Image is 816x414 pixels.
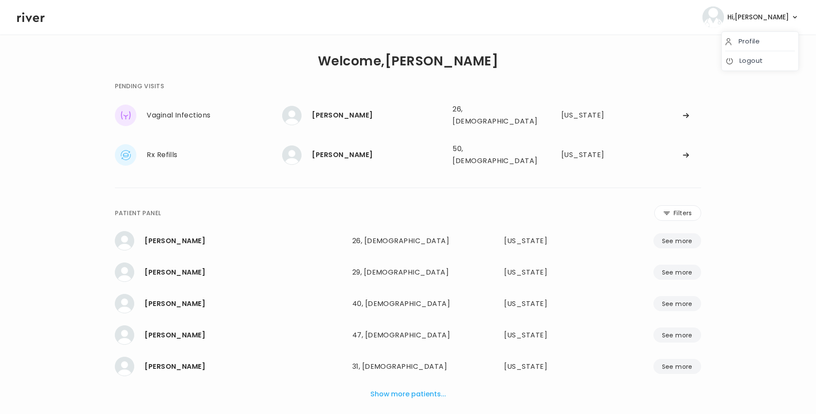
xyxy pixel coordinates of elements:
a: Logout [725,55,795,67]
div: Virginia [504,329,582,341]
div: William Whitson [145,361,345,373]
div: Texas [561,109,616,121]
img: Sandra Espindola [115,325,134,345]
div: PATIENT PANEL [115,208,161,218]
img: William Whitson [115,357,134,376]
div: Alabama [504,298,582,310]
div: 31, [DEMOGRAPHIC_DATA] [352,361,464,373]
img: LAUREN RODRIGUEZ [115,294,134,313]
button: See more [653,327,701,343]
div: LAUREN RODRIGUEZ [145,298,345,310]
img: Brianna Barrios [115,263,134,282]
button: Show more patients... [367,385,450,404]
button: See more [653,359,701,374]
button: See more [653,265,701,280]
img: Destiny Ford [115,231,134,250]
div: 26, [DEMOGRAPHIC_DATA] [352,235,464,247]
button: See more [653,296,701,311]
a: Profile [725,35,795,47]
div: Vaginal Infections [147,109,282,121]
div: PENDING VISITS [115,81,164,91]
div: RITA SHEPARD [312,149,446,161]
div: Rx Refills [147,149,282,161]
div: Destiny Ford [145,235,345,247]
div: Sandra Espindola [145,329,345,341]
img: user avatar [702,6,724,28]
div: Alabama [561,149,616,161]
div: Tennessee [504,361,582,373]
span: Hi, [PERSON_NAME] [727,11,789,23]
div: 50, [DEMOGRAPHIC_DATA] [453,143,531,167]
div: Florida [504,235,582,247]
img: Ruth Bennett [282,106,302,125]
button: See more [653,233,701,248]
img: RITA SHEPARD [282,145,302,165]
div: Texas [504,266,582,278]
div: 47, [DEMOGRAPHIC_DATA] [352,329,464,341]
button: Filters [654,205,701,221]
div: Brianna Barrios [145,266,345,278]
div: 40, [DEMOGRAPHIC_DATA] [352,298,464,310]
button: user avatarHi,[PERSON_NAME] [702,6,799,28]
h1: Welcome, [PERSON_NAME] [318,55,498,67]
div: 26, [DEMOGRAPHIC_DATA] [453,103,531,127]
div: Ruth Bennett [312,109,446,121]
div: 29, [DEMOGRAPHIC_DATA] [352,266,464,278]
